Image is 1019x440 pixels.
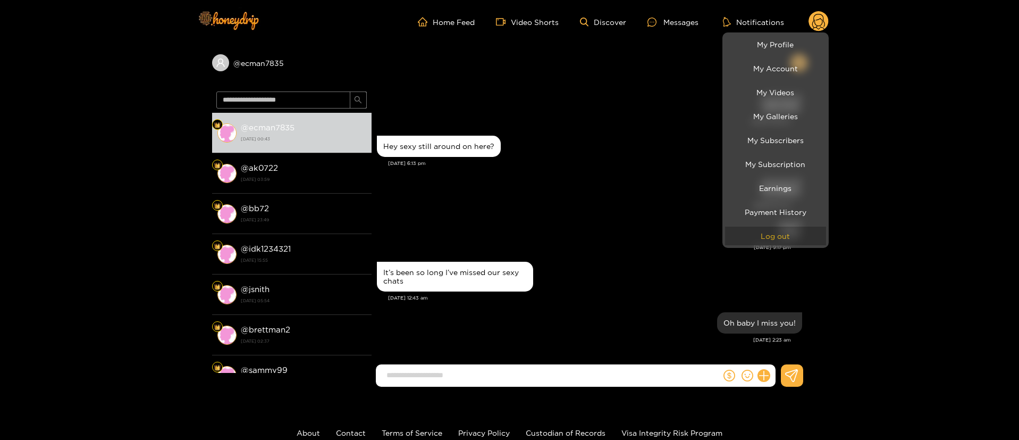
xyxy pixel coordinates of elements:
a: My Profile [725,35,826,54]
a: Payment History [725,203,826,221]
a: Earnings [725,179,826,197]
a: My Subscription [725,155,826,173]
button: Log out [725,227,826,245]
a: My Subscribers [725,131,826,150]
a: My Videos [725,83,826,102]
a: My Galleries [725,107,826,126]
a: My Account [725,59,826,78]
